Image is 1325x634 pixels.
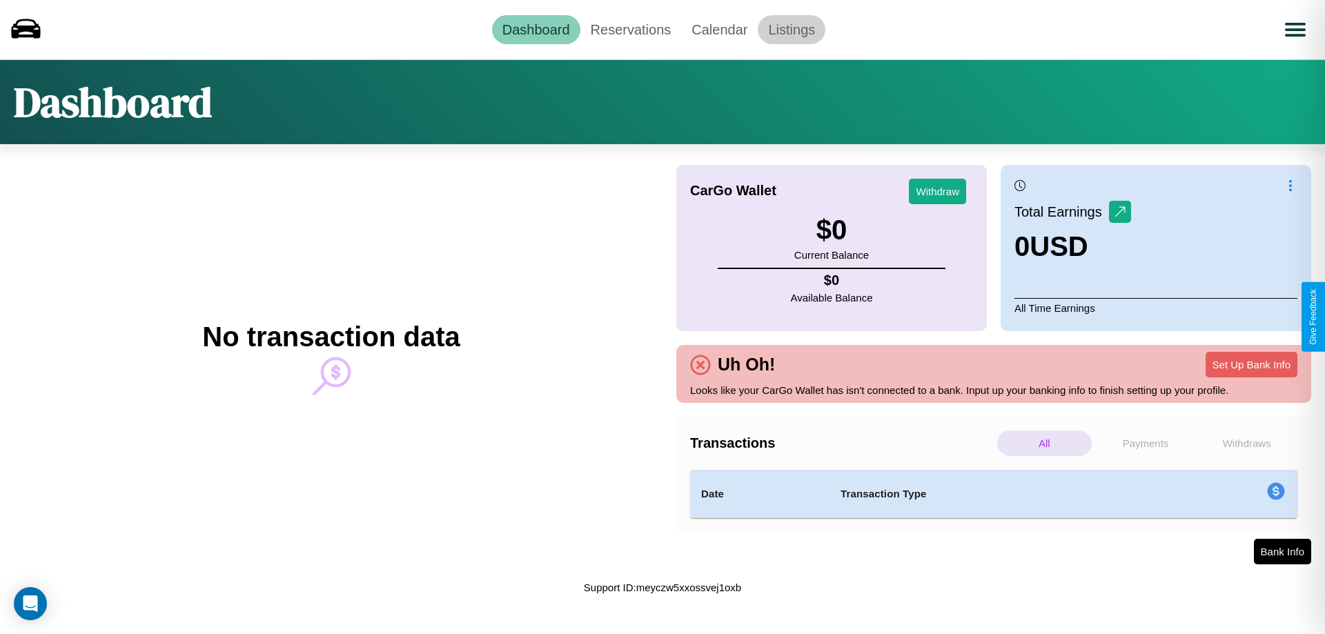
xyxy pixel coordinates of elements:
p: Payments [1099,430,1193,456]
p: Looks like your CarGo Wallet has isn't connected to a bank. Input up your banking info to finish ... [690,381,1297,399]
p: All [997,430,1092,456]
table: simple table [690,470,1297,518]
h4: Uh Oh! [711,355,782,375]
a: Calendar [681,15,758,44]
h3: $ 0 [794,215,869,246]
p: Available Balance [791,288,873,307]
button: Withdraw [909,179,966,204]
div: Open Intercom Messenger [14,587,47,620]
h3: 0 USD [1014,231,1131,262]
button: Open menu [1276,10,1315,49]
button: Bank Info [1254,539,1311,564]
a: Listings [758,15,825,44]
p: All Time Earnings [1014,298,1297,317]
button: Set Up Bank Info [1206,352,1297,377]
h4: Transactions [690,435,994,451]
a: Reservations [580,15,682,44]
div: Give Feedback [1308,289,1318,345]
p: Withdraws [1199,430,1294,456]
p: Support ID: meyczw5xxossvej1oxb [584,578,741,597]
h4: Date [701,486,818,502]
a: Dashboard [492,15,580,44]
h2: No transaction data [202,321,460,353]
p: Total Earnings [1014,199,1109,224]
h4: CarGo Wallet [690,183,776,199]
p: Current Balance [794,246,869,264]
h4: Transaction Type [841,486,1154,502]
h1: Dashboard [14,74,212,130]
h4: $ 0 [791,273,873,288]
